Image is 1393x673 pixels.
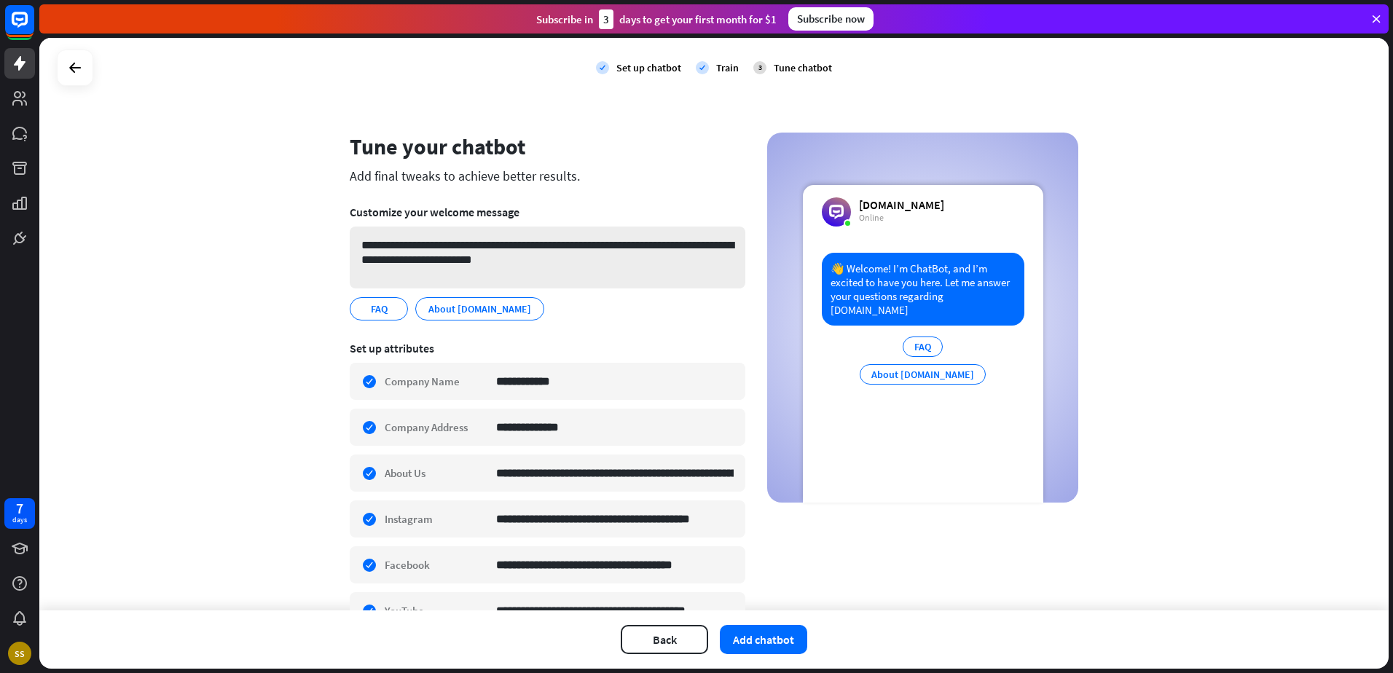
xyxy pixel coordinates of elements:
[903,336,943,357] div: FAQ
[427,301,533,317] span: About enovis.co.uk
[596,61,609,74] i: check
[536,9,777,29] div: Subscribe in days to get your first month for $1
[350,341,745,355] div: Set up attributes
[621,625,708,654] button: Back
[720,625,807,654] button: Add chatbot
[12,515,27,525] div: days
[859,212,944,224] div: Online
[350,133,745,160] div: Tune your chatbot
[616,61,681,74] div: Set up chatbot
[350,168,745,184] div: Add final tweaks to achieve better results.
[859,197,944,212] div: [DOMAIN_NAME]
[774,61,832,74] div: Tune chatbot
[8,642,31,665] div: SS
[822,253,1024,326] div: 👋 Welcome! I’m ChatBot, and I’m excited to have you here. Let me answer your questions regarding ...
[860,364,986,385] div: About [DOMAIN_NAME]
[696,61,709,74] i: check
[4,498,35,529] a: 7 days
[753,61,766,74] div: 3
[369,301,389,317] span: FAQ
[16,502,23,515] div: 7
[599,9,613,29] div: 3
[788,7,874,31] div: Subscribe now
[350,205,745,219] div: Customize your welcome message
[716,61,739,74] div: Train
[12,6,55,50] button: Open LiveChat chat widget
